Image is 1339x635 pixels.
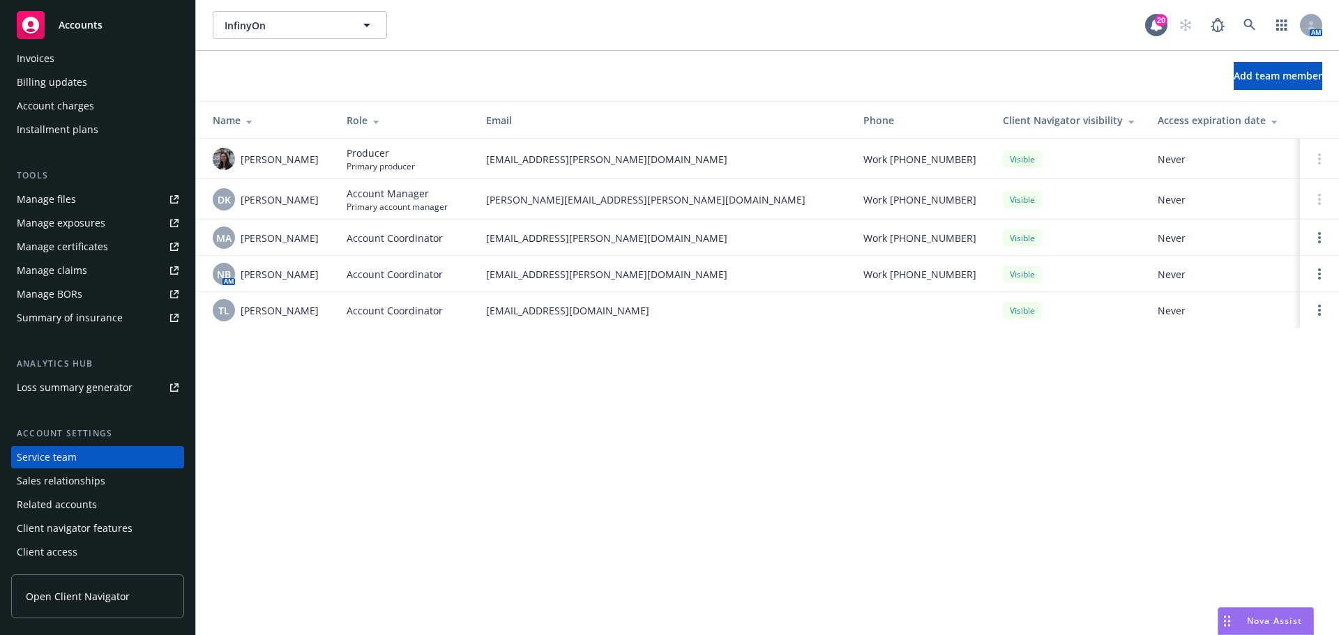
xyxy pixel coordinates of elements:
div: Sales relationships [17,470,105,492]
span: Account Coordinator [347,267,443,282]
a: Account charges [11,95,184,117]
a: Open options [1311,229,1328,246]
a: Loss summary generator [11,376,184,399]
div: Visible [1003,266,1042,283]
span: Never [1158,231,1289,245]
div: Summary of insurance [17,307,123,329]
a: Installment plans [11,118,184,141]
a: Invoices [11,47,184,70]
div: Client navigator features [17,517,133,540]
a: Manage files [11,188,184,211]
div: Manage exposures [17,212,105,234]
span: [PERSON_NAME] [241,152,319,167]
a: Start snowing [1172,11,1200,39]
span: MA [216,231,232,245]
a: Open options [1311,266,1328,282]
span: Add team member [1234,69,1322,82]
div: Phone [863,113,981,128]
span: NB [217,267,231,282]
span: DK [218,192,231,207]
span: Primary producer [347,160,415,172]
div: Visible [1003,151,1042,168]
span: Work [PHONE_NUMBER] [863,192,976,207]
span: Producer [347,146,415,160]
div: Manage files [17,188,76,211]
span: [PERSON_NAME] [241,192,319,207]
span: Work [PHONE_NUMBER] [863,231,976,245]
span: [PERSON_NAME][EMAIL_ADDRESS][PERSON_NAME][DOMAIN_NAME] [486,192,841,207]
div: Manage claims [17,259,87,282]
a: Switch app [1268,11,1296,39]
button: Nova Assist [1218,607,1314,635]
a: Manage BORs [11,283,184,305]
div: 20 [1155,14,1167,26]
span: Never [1158,303,1289,318]
a: Open options [1311,302,1328,319]
div: Account charges [17,95,94,117]
div: Access expiration date [1158,113,1289,128]
div: Related accounts [17,494,97,516]
button: Add team member [1234,62,1322,90]
span: Account Manager [347,186,448,201]
span: Work [PHONE_NUMBER] [863,152,976,167]
span: Primary account manager [347,201,448,213]
span: InfinyOn [225,18,345,33]
span: [PERSON_NAME] [241,303,319,318]
span: Never [1158,267,1289,282]
a: Manage certificates [11,236,184,258]
a: Billing updates [11,71,184,93]
div: Manage BORs [17,283,82,305]
div: Analytics hub [11,357,184,371]
span: Account Coordinator [347,231,443,245]
span: Open Client Navigator [26,589,130,604]
button: InfinyOn [213,11,387,39]
div: Client access [17,541,77,563]
a: Related accounts [11,494,184,516]
a: Manage exposures [11,212,184,234]
a: Client navigator features [11,517,184,540]
span: Work [PHONE_NUMBER] [863,267,976,282]
a: Service team [11,446,184,468]
div: Visible [1003,229,1042,247]
div: Account settings [11,427,184,441]
span: [EMAIL_ADDRESS][PERSON_NAME][DOMAIN_NAME] [486,152,841,167]
div: Loss summary generator [17,376,133,399]
div: Visible [1003,191,1042,208]
div: Tools [11,169,184,183]
img: photo [213,148,235,170]
span: [EMAIL_ADDRESS][PERSON_NAME][DOMAIN_NAME] [486,267,841,282]
div: Service team [17,446,77,468]
div: Drag to move [1218,608,1236,634]
span: Nova Assist [1247,615,1302,627]
span: Never [1158,192,1289,207]
span: Never [1158,152,1289,167]
span: Accounts [59,20,103,31]
div: Email [486,113,841,128]
div: Billing updates [17,71,87,93]
span: [EMAIL_ADDRESS][DOMAIN_NAME] [486,303,841,318]
span: [PERSON_NAME] [241,267,319,282]
div: Manage certificates [17,236,108,258]
a: Accounts [11,6,184,45]
span: Account Coordinator [347,303,443,318]
span: [EMAIL_ADDRESS][PERSON_NAME][DOMAIN_NAME] [486,231,841,245]
div: Name [213,113,324,128]
a: Client access [11,541,184,563]
a: Search [1236,11,1264,39]
a: Manage claims [11,259,184,282]
a: Sales relationships [11,470,184,492]
div: Visible [1003,302,1042,319]
div: Installment plans [17,118,98,141]
a: Summary of insurance [11,307,184,329]
a: Report a Bug [1204,11,1232,39]
div: Role [347,113,464,128]
div: Client Navigator visibility [1003,113,1135,128]
div: Invoices [17,47,54,70]
span: TL [218,303,229,318]
span: [PERSON_NAME] [241,231,319,245]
